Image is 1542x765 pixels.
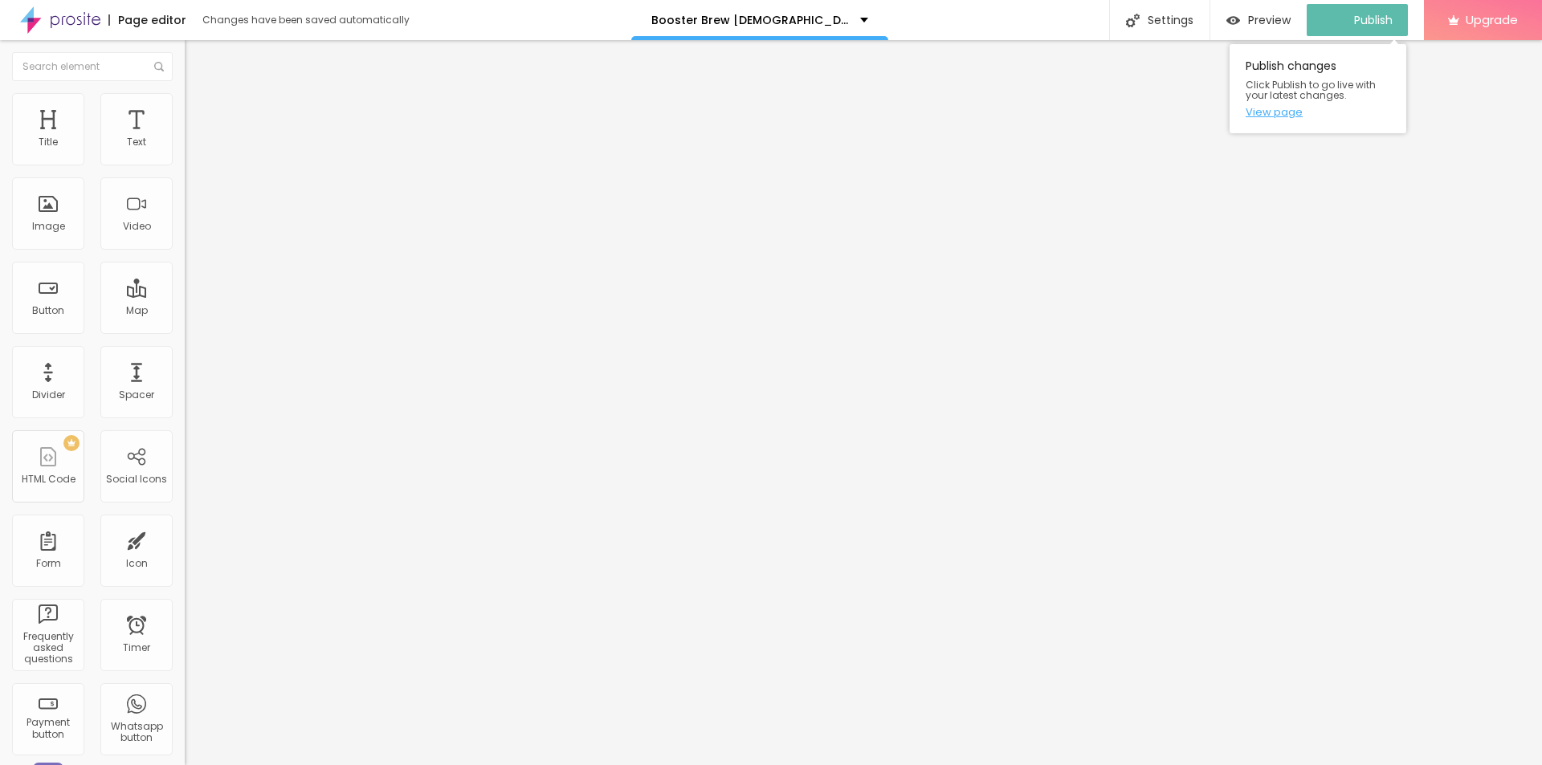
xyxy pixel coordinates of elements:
[1230,44,1406,133] div: Publish changes
[126,305,148,316] div: Map
[108,14,186,26] div: Page editor
[1248,14,1291,26] span: Preview
[22,474,75,485] div: HTML Code
[16,717,80,740] div: Payment button
[12,52,173,81] input: Search element
[119,389,154,401] div: Spacer
[1226,14,1240,27] img: view-1.svg
[32,389,65,401] div: Divider
[1466,13,1518,26] span: Upgrade
[1126,14,1140,27] img: Icone
[104,721,168,744] div: Whatsapp button
[651,14,848,26] p: Booster Brew [DEMOGRAPHIC_DATA][MEDICAL_DATA] Official Trending USA
[106,474,167,485] div: Social Icons
[127,136,146,148] div: Text
[123,642,150,653] div: Timer
[36,558,61,569] div: Form
[16,631,80,665] div: Frequently asked questions
[202,15,410,25] div: Changes have been saved automatically
[154,62,164,71] img: Icone
[1354,14,1393,26] span: Publish
[1246,107,1390,117] a: View page
[1246,79,1390,100] span: Click Publish to go live with your latest changes.
[1210,4,1307,36] button: Preview
[39,136,58,148] div: Title
[32,305,64,316] div: Button
[123,221,151,232] div: Video
[32,221,65,232] div: Image
[185,40,1542,765] iframe: Editor
[126,558,148,569] div: Icon
[1307,4,1408,36] button: Publish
